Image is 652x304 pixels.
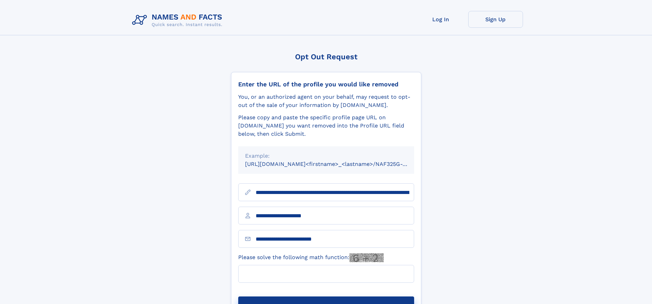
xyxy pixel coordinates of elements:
a: Sign Up [468,11,523,28]
a: Log In [413,11,468,28]
div: You, or an authorized agent on your behalf, may request to opt-out of the sale of your informatio... [238,93,414,109]
div: Example: [245,152,407,160]
div: Opt Out Request [231,52,421,61]
div: Enter the URL of the profile you would like removed [238,81,414,88]
small: [URL][DOMAIN_NAME]<firstname>_<lastname>/NAF325G-xxxxxxxx [245,161,427,167]
label: Please solve the following math function: [238,253,384,262]
div: Please copy and paste the specific profile page URL on [DOMAIN_NAME] you want removed into the Pr... [238,113,414,138]
img: Logo Names and Facts [129,11,228,29]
